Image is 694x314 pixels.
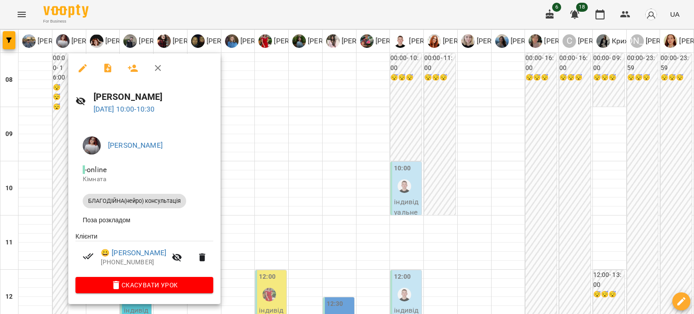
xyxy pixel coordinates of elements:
[94,105,155,113] a: [DATE] 10:00-10:30
[108,141,163,150] a: [PERSON_NAME]
[83,175,206,184] p: Кімната
[83,165,108,174] span: - online
[83,197,186,205] span: БЛАГОДІЙНА(нейро) консультація
[83,251,94,262] svg: Візит сплачено
[75,232,213,277] ul: Клієнти
[75,277,213,293] button: Скасувати Урок
[75,212,213,228] li: Поза розкладом
[101,248,166,258] a: 😀 [PERSON_NAME]
[83,136,101,155] img: 071cb94934e1f8b24c09a6c91149dada.jpg
[94,90,213,104] h6: [PERSON_NAME]
[83,280,206,291] span: Скасувати Урок
[101,258,166,267] p: [PHONE_NUMBER]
